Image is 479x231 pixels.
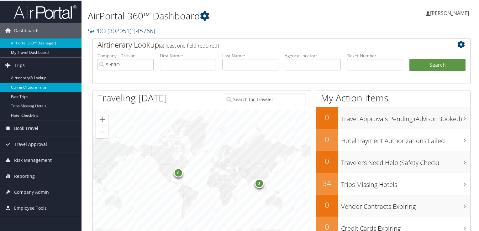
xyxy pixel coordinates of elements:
label: Last Name: [222,52,278,58]
span: Travel Approval [14,136,47,151]
span: [PERSON_NAME] [430,9,469,16]
label: First Name: [160,52,216,58]
span: Book Travel [14,120,38,136]
h2: 0 [316,199,338,210]
a: 0Vendor Contracts Expiring [316,194,470,216]
div: 2 [255,178,264,187]
div: 8 [173,167,183,177]
span: Trips [14,57,25,73]
button: Search [409,58,466,71]
span: , [ 45766 ] [131,26,155,34]
a: 0Travelers Need Help (Safety Check) [316,150,470,172]
button: Zoom out [96,125,108,138]
span: (at least one field required) [159,42,219,49]
h3: Travel Approvals Pending (Advisor Booked) [341,111,470,123]
label: Agency Locator: [285,52,341,58]
span: Employee Tools [14,200,47,215]
span: ( 302051 ) [108,26,131,34]
input: Search for Traveler [225,93,306,105]
button: Zoom in [96,112,108,125]
span: Company Admin [14,184,49,199]
h1: AirPortal 360™ Dashboard [88,9,346,22]
span: Risk Management [14,152,52,167]
a: 0Hotel Payment Authorizations Failed [316,128,470,150]
a: SePRO [88,26,155,34]
img: airportal-logo.png [14,4,76,19]
label: Company - Division: [97,52,154,58]
h2: 0 [316,111,338,122]
h2: 34 [316,177,338,188]
h3: Vendor Contracts Expiring [341,198,470,210]
a: [PERSON_NAME] [426,3,475,22]
label: Ticket Number: [347,52,403,58]
h2: 0 [316,133,338,144]
h2: 0 [316,155,338,166]
span: Reporting [14,168,35,183]
h2: Airtinerary Lookup [97,39,434,49]
h1: My Action Items [316,91,470,104]
h3: Hotel Payment Authorizations Failed [341,133,470,145]
a: 34Trips Missing Hotels [316,172,470,194]
h3: Trips Missing Hotels [341,177,470,188]
h1: Traveling [DATE] [97,91,167,104]
h3: Travelers Need Help (Safety Check) [341,155,470,167]
a: 0Travel Approvals Pending (Advisor Booked) [316,106,470,128]
span: Dashboards [14,22,39,38]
